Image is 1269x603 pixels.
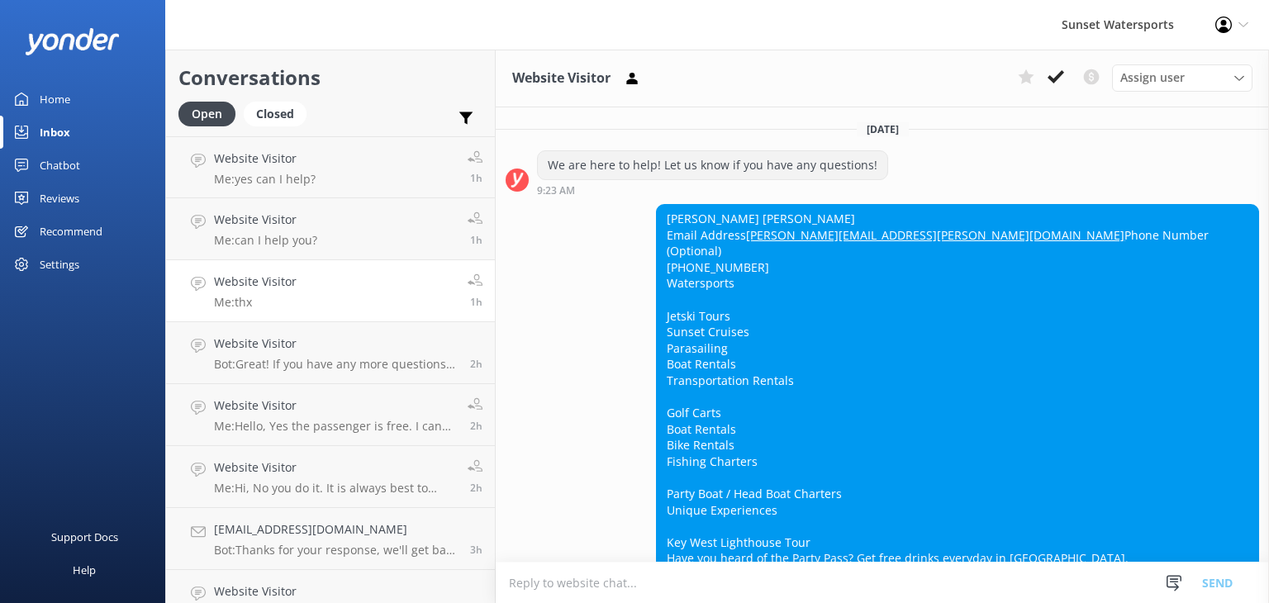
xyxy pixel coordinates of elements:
a: Website VisitorMe:thx1h [166,260,495,322]
a: Website VisitorMe:yes can I help?1h [166,136,495,198]
div: Reviews [40,182,79,215]
h4: Website Visitor [214,396,455,415]
h4: Website Visitor [214,150,316,168]
p: Me: can I help you? [214,233,317,248]
h4: Website Visitor [214,582,458,601]
a: Website VisitorMe:Hello, Yes the passenger is free. I can help you make a reservation if you woul... [166,384,495,446]
a: [PERSON_NAME][EMAIL_ADDRESS][PERSON_NAME][DOMAIN_NAME] [746,227,1124,243]
span: Sep 26 2025 10:46am (UTC -05:00) America/Cancun [470,543,482,557]
span: Sep 26 2025 12:13pm (UTC -05:00) America/Cancun [470,295,482,309]
div: Inbox [40,116,70,149]
a: Website VisitorMe:can I help you?1h [166,198,495,260]
div: Closed [244,102,307,126]
a: [EMAIL_ADDRESS][DOMAIN_NAME]Bot:Thanks for your response, we'll get back to you as soon as we can... [166,508,495,570]
h4: Website Visitor [214,211,317,229]
span: Sep 26 2025 11:28am (UTC -05:00) America/Cancun [470,481,482,495]
div: Settings [40,248,79,281]
div: Home [40,83,70,116]
div: Assign User [1112,64,1252,91]
div: Help [73,553,96,586]
div: Support Docs [51,520,118,553]
div: Recommend [40,215,102,248]
div: Jun 25 2025 08:23am (UTC -05:00) America/Cancun [537,184,888,196]
p: Bot: Great! If you have any more questions or need help with anything else, just let me know. Enj... [214,357,458,372]
img: yonder-white-logo.png [25,28,120,55]
div: We are here to help! Let us know if you have any questions! [538,151,887,179]
p: Me: yes can I help? [214,172,316,187]
p: Me: Hi, No you do it. It is always best to wear sunglasses out in the sun [214,481,455,496]
span: Sep 26 2025 12:30pm (UTC -05:00) America/Cancun [470,171,482,185]
p: Bot: Thanks for your response, we'll get back to you as soon as we can during opening hours. [214,543,458,558]
span: Sep 26 2025 11:59am (UTC -05:00) America/Cancun [470,357,482,371]
h4: Website Visitor [214,335,458,353]
p: Me: thx [214,295,297,310]
h4: Website Visitor [214,458,455,477]
h4: Website Visitor [214,273,297,291]
div: Chatbot [40,149,80,182]
span: Assign user [1120,69,1185,87]
p: Me: Hello, Yes the passenger is free. I can help you make a reservation if you would like? [214,419,455,434]
h4: [EMAIL_ADDRESS][DOMAIN_NAME] [214,520,458,539]
a: Website VisitorMe:Hi, No you do it. It is always best to wear sunglasses out in the sun2h [166,446,495,508]
a: Open [178,104,244,122]
span: Sep 26 2025 12:30pm (UTC -05:00) America/Cancun [470,233,482,247]
a: Closed [244,104,315,122]
h2: Conversations [178,62,482,93]
div: Open [178,102,235,126]
h3: Website Visitor [512,68,611,89]
span: [DATE] [857,122,909,136]
span: Sep 26 2025 11:29am (UTC -05:00) America/Cancun [470,419,482,433]
a: Website VisitorBot:Great! If you have any more questions or need help with anything else, just le... [166,322,495,384]
strong: 9:23 AM [537,186,575,196]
